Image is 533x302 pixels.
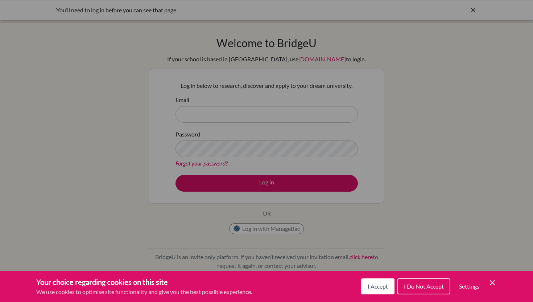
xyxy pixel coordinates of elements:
[404,283,444,290] span: I Do Not Accept
[397,278,450,294] button: I Do Not Accept
[36,287,252,296] p: We use cookies to optimise site functionality and give you the best possible experience.
[368,283,388,290] span: I Accept
[459,283,479,290] span: Settings
[361,278,394,294] button: I Accept
[36,277,252,287] h3: Your choice regarding cookies on this site
[488,278,497,287] button: Save and close
[453,279,485,294] button: Settings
